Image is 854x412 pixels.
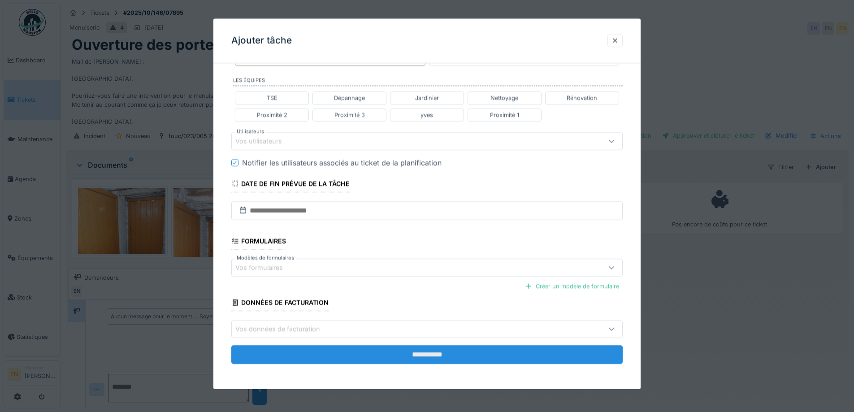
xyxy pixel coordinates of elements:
label: Modèles de formulaires [235,254,296,262]
label: Utilisateurs [235,128,266,135]
div: Rénovation [567,94,597,103]
div: Vos utilisateurs [235,136,295,146]
h3: Ajouter tâche [231,35,292,46]
div: Dépannage [334,94,365,103]
div: Proximité 1 [490,111,519,119]
div: En interne [316,55,344,64]
div: Notifier les utilisateurs associés au ticket de la planification [242,157,442,168]
div: Vos formulaires [235,263,295,273]
div: TSE [267,94,277,103]
div: Proximité 3 [334,111,365,119]
label: Les équipes [233,77,623,87]
div: Créer un modèle de formulaire [521,280,623,292]
div: Vos données de facturation [235,325,333,334]
div: Données de facturation [231,296,329,312]
div: Formulaires [231,234,286,250]
div: Prestataire externe [499,55,549,64]
div: Nettoyage [490,94,518,103]
div: Jardinier [415,94,439,103]
div: yves [420,111,433,119]
div: Proximité 2 [257,111,287,119]
div: Date de fin prévue de la tâche [231,177,350,192]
